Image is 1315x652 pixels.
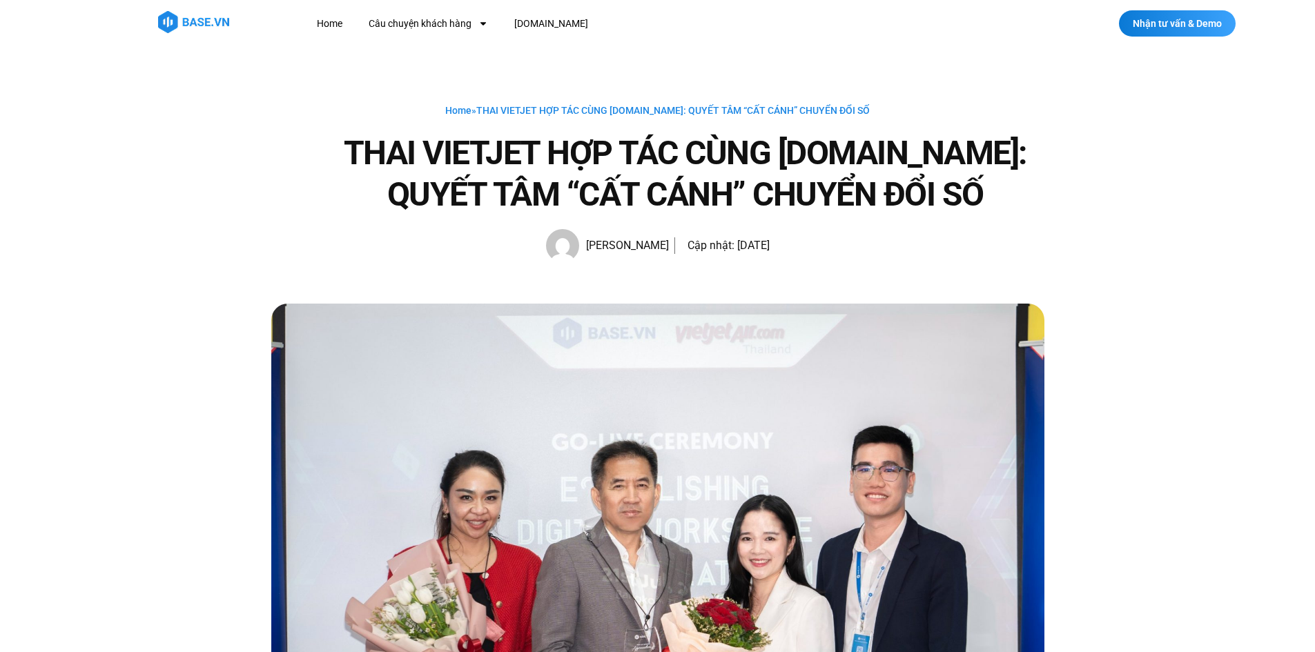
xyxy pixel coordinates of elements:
a: Home [306,11,353,37]
span: [PERSON_NAME] [579,236,669,255]
h1: THAI VIETJET HỢP TÁC CÙNG [DOMAIN_NAME]: QUYẾT TÂM “CẤT CÁNH” CHUYỂN ĐỔI SỐ [327,132,1044,215]
span: Cập nhật: [688,239,734,252]
a: Nhận tư vấn & Demo [1119,10,1236,37]
a: Câu chuyện khách hàng [358,11,498,37]
span: Nhận tư vấn & Demo [1133,19,1222,28]
span: THAI VIETJET HỢP TÁC CÙNG [DOMAIN_NAME]: QUYẾT TÂM “CẤT CÁNH” CHUYỂN ĐỔI SỐ [476,105,870,116]
time: [DATE] [737,239,770,252]
a: Home [445,105,471,116]
img: Picture of Hạnh Hoàng [546,229,579,262]
a: Picture of Hạnh Hoàng [PERSON_NAME] [546,229,669,262]
nav: Menu [306,11,841,37]
a: [DOMAIN_NAME] [504,11,598,37]
span: » [445,105,870,116]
